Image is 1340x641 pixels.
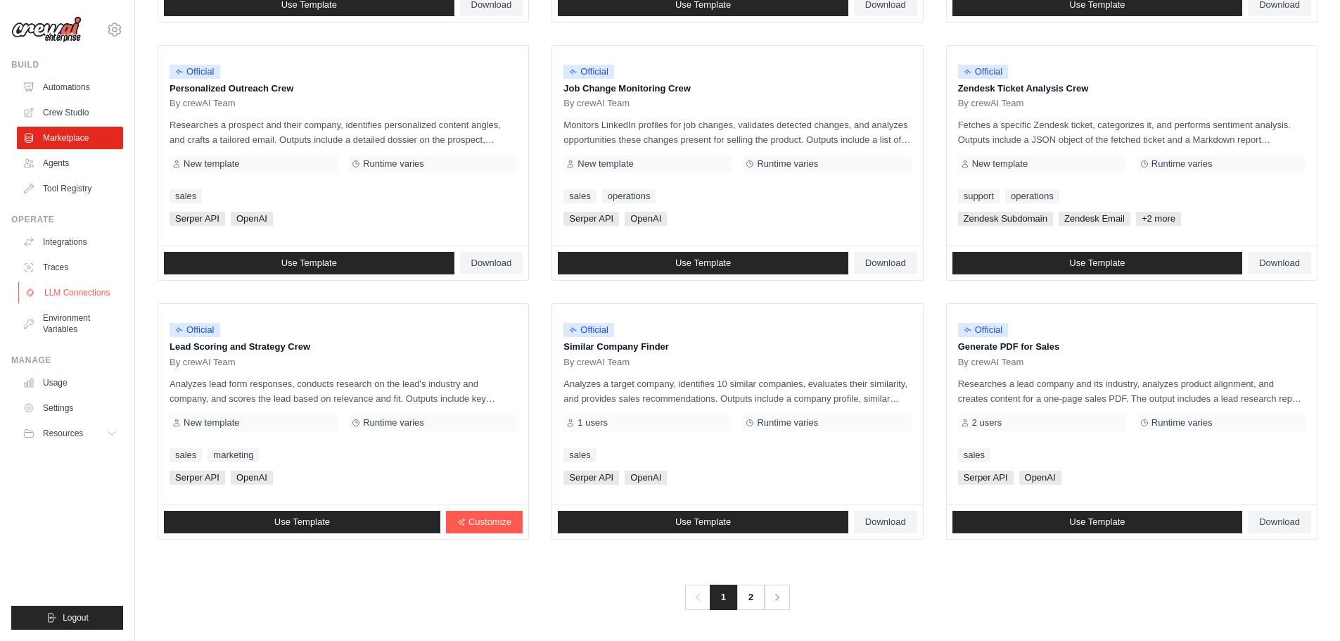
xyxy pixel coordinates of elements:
[471,258,512,269] span: Download
[170,189,202,203] a: sales
[170,212,225,226] span: Serper API
[958,189,1000,203] a: support
[164,511,440,533] a: Use Template
[1151,158,1213,170] span: Runtime varies
[468,516,511,528] span: Customize
[563,212,619,226] span: Serper API
[563,189,596,203] a: sales
[17,422,123,445] button: Resources
[757,158,818,170] span: Runtime varies
[363,158,424,170] span: Runtime varies
[1069,258,1125,269] span: Use Template
[952,511,1243,533] a: Use Template
[865,516,906,528] span: Download
[63,612,89,623] span: Logout
[11,16,82,43] img: Logo
[675,516,731,528] span: Use Template
[558,511,848,533] a: Use Template
[1259,516,1300,528] span: Download
[170,82,517,96] p: Personalized Outreach Crew
[563,471,619,485] span: Serper API
[958,357,1024,368] span: By crewAI Team
[1248,252,1311,274] a: Download
[17,372,123,394] a: Usage
[958,212,1053,226] span: Zendesk Subdomain
[958,448,990,462] a: sales
[231,471,273,485] span: OpenAI
[446,511,523,533] a: Customize
[854,252,917,274] a: Download
[208,448,259,462] a: marketing
[958,323,1009,337] span: Official
[563,448,596,462] a: sales
[1259,258,1300,269] span: Download
[18,281,125,304] a: LLM Connections
[563,357,630,368] span: By crewAI Team
[184,158,239,170] span: New template
[685,585,790,610] nav: Pagination
[563,98,630,109] span: By crewAI Team
[170,340,517,354] p: Lead Scoring and Strategy Crew
[281,258,337,269] span: Use Template
[972,417,1002,429] span: 2 users
[17,101,123,124] a: Crew Studio
[958,340,1306,354] p: Generate PDF for Sales
[1248,511,1311,533] a: Download
[17,256,123,279] a: Traces
[363,417,424,429] span: Runtime varies
[170,65,220,79] span: Official
[972,158,1028,170] span: New template
[170,118,517,147] p: Researches a prospect and their company, identifies personalized content angles, and crafts a tai...
[854,511,917,533] a: Download
[1005,189,1059,203] a: operations
[958,65,1009,79] span: Official
[563,323,614,337] span: Official
[17,177,123,200] a: Tool Registry
[1019,471,1061,485] span: OpenAI
[563,65,614,79] span: Official
[17,76,123,99] a: Automations
[675,258,731,269] span: Use Template
[563,82,911,96] p: Job Change Monitoring Crew
[17,397,123,419] a: Settings
[17,152,123,174] a: Agents
[17,231,123,253] a: Integrations
[11,59,123,70] div: Build
[952,252,1243,274] a: Use Template
[17,307,123,341] a: Environment Variables
[736,585,765,610] a: 2
[625,212,667,226] span: OpenAI
[958,376,1306,406] p: Researches a lead company and its industry, analyzes product alignment, and creates content for a...
[757,417,818,429] span: Runtime varies
[710,585,737,610] span: 1
[578,158,633,170] span: New template
[563,118,911,147] p: Monitors LinkedIn profiles for job changes, validates detected changes, and analyzes opportunitie...
[170,376,517,406] p: Analyzes lead form responses, conducts research on the lead's industry and company, and scores th...
[170,471,225,485] span: Serper API
[958,82,1306,96] p: Zendesk Ticket Analysis Crew
[1069,516,1125,528] span: Use Template
[558,252,848,274] a: Use Template
[184,417,239,429] span: New template
[11,355,123,366] div: Manage
[43,428,83,439] span: Resources
[958,118,1306,147] p: Fetches a specific Zendesk ticket, categorizes it, and performs sentiment analysis. Outputs inclu...
[170,448,202,462] a: sales
[170,323,220,337] span: Official
[602,189,656,203] a: operations
[231,212,273,226] span: OpenAI
[1151,417,1213,429] span: Runtime varies
[164,252,454,274] a: Use Template
[11,606,123,630] button: Logout
[563,376,911,406] p: Analyzes a target company, identifies 10 similar companies, evaluates their similarity, and provi...
[1136,212,1181,226] span: +2 more
[563,340,911,354] p: Similar Company Finder
[958,98,1024,109] span: By crewAI Team
[958,471,1014,485] span: Serper API
[865,258,906,269] span: Download
[170,357,236,368] span: By crewAI Team
[17,127,123,149] a: Marketplace
[11,214,123,225] div: Operate
[274,516,330,528] span: Use Template
[1059,212,1130,226] span: Zendesk Email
